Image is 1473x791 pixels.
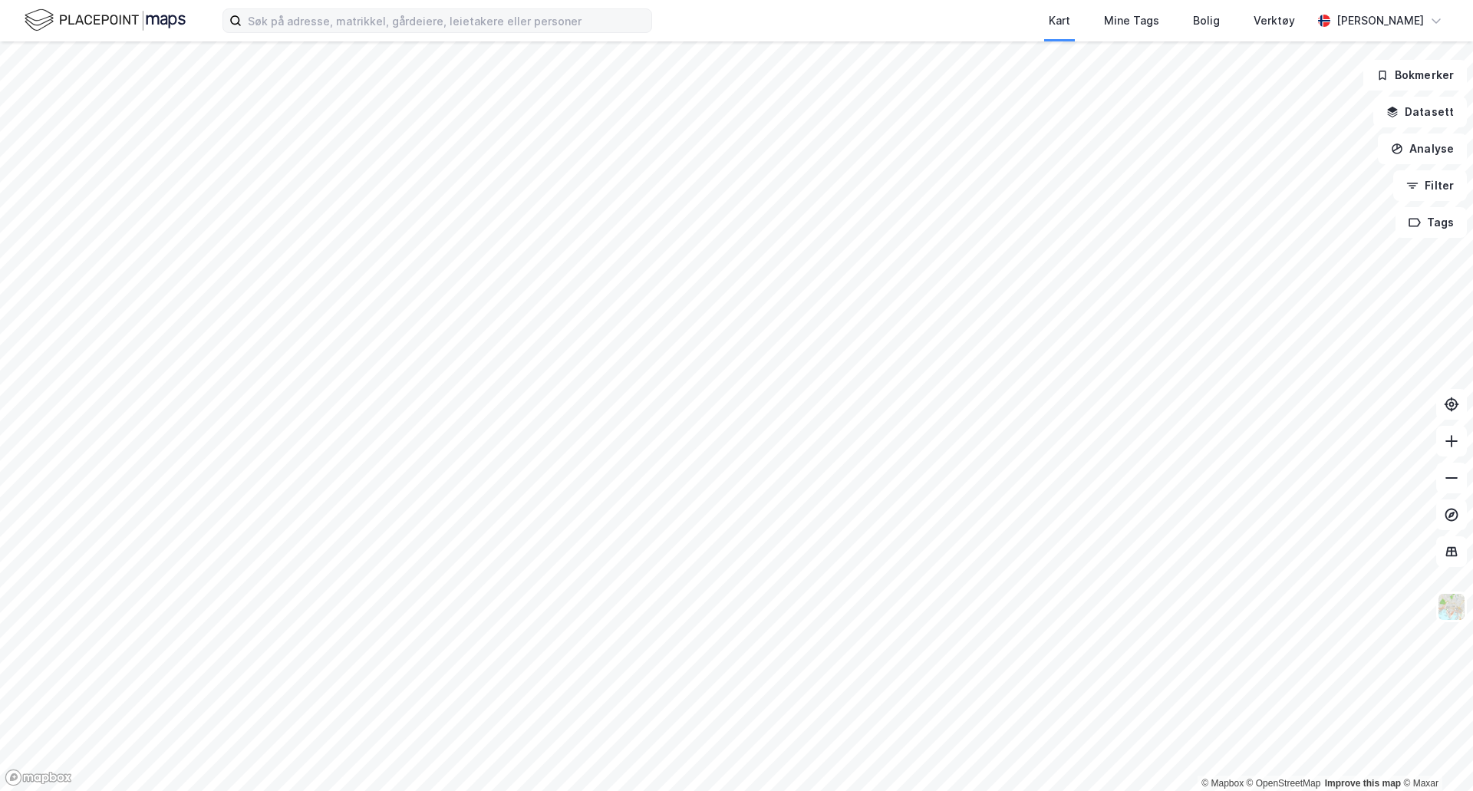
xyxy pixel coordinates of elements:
[242,9,651,32] input: Søk på adresse, matrikkel, gårdeiere, leietakere eller personer
[1336,12,1424,30] div: [PERSON_NAME]
[1104,12,1159,30] div: Mine Tags
[1396,717,1473,791] div: Kontrollprogram for chat
[1049,12,1070,30] div: Kart
[25,7,186,34] img: logo.f888ab2527a4732fd821a326f86c7f29.svg
[1193,12,1220,30] div: Bolig
[1396,717,1473,791] iframe: Chat Widget
[1254,12,1295,30] div: Verktøy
